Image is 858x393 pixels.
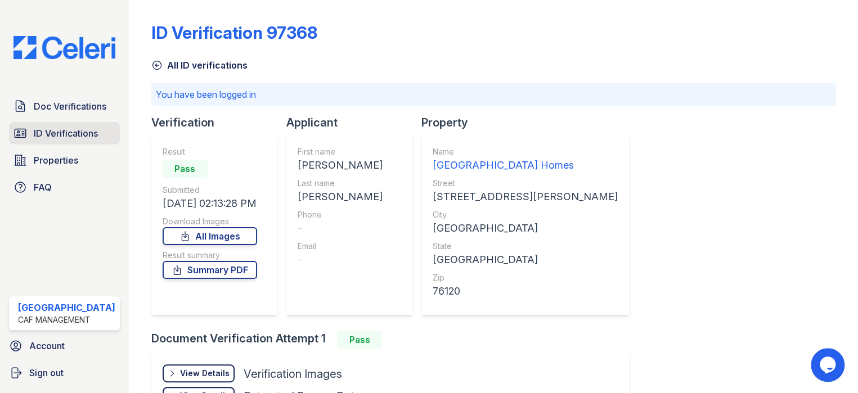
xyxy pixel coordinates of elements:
[34,153,78,167] span: Properties
[163,250,257,261] div: Result summary
[298,189,383,205] div: [PERSON_NAME]
[298,220,383,236] div: -
[34,180,52,194] span: FAQ
[298,252,383,268] div: -
[433,272,618,283] div: Zip
[156,88,831,101] p: You have been logged in
[433,189,618,205] div: [STREET_ADDRESS][PERSON_NAME]
[433,146,618,157] div: Name
[433,157,618,173] div: [GEOGRAPHIC_DATA] Homes
[163,146,257,157] div: Result
[298,241,383,252] div: Email
[298,209,383,220] div: Phone
[286,115,421,130] div: Applicant
[151,58,248,72] a: All ID verifications
[811,348,847,382] iframe: chat widget
[433,283,618,299] div: 76120
[163,184,257,196] div: Submitted
[29,366,64,380] span: Sign out
[180,368,230,379] div: View Details
[433,241,618,252] div: State
[244,366,342,382] div: Verification Images
[163,160,208,178] div: Pass
[433,252,618,268] div: [GEOGRAPHIC_DATA]
[298,157,383,173] div: [PERSON_NAME]
[5,36,124,59] img: CE_Logo_Blue-a8612792a0a2168367f1c8372b55b34899dd931a85d93a1a3d3e32e68fde9ad4.png
[163,216,257,227] div: Download Images
[163,227,257,245] a: All Images
[433,146,618,173] a: Name [GEOGRAPHIC_DATA] Homes
[433,220,618,236] div: [GEOGRAPHIC_DATA]
[298,178,383,189] div: Last name
[151,331,638,349] div: Document Verification Attempt 1
[34,100,106,113] span: Doc Verifications
[298,146,383,157] div: First name
[421,115,638,130] div: Property
[9,95,120,118] a: Doc Verifications
[433,178,618,189] div: Street
[29,339,65,353] span: Account
[151,115,286,130] div: Verification
[5,362,124,384] a: Sign out
[9,149,120,171] a: Properties
[18,314,115,326] div: CAF Management
[433,209,618,220] div: City
[163,196,257,211] div: [DATE] 02:13:28 PM
[163,261,257,279] a: Summary PDF
[9,122,120,144] a: ID Verifications
[337,331,382,349] div: Pass
[9,176,120,198] a: FAQ
[34,127,98,140] span: ID Verifications
[18,301,115,314] div: [GEOGRAPHIC_DATA]
[5,335,124,357] a: Account
[151,22,317,43] div: ID Verification 97368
